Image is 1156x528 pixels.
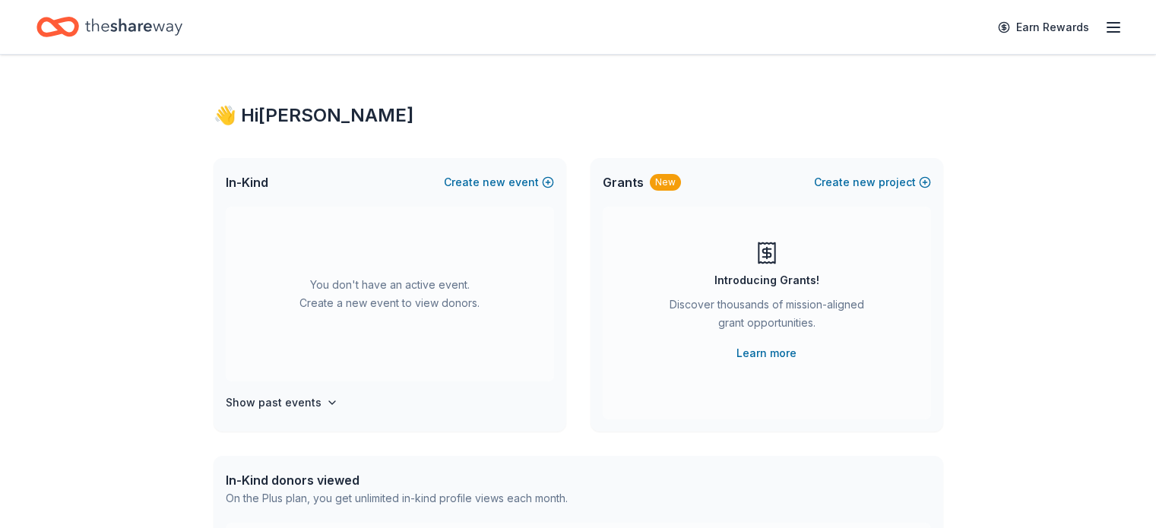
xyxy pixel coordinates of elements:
[226,471,568,489] div: In-Kind donors viewed
[226,173,268,191] span: In-Kind
[664,296,870,338] div: Discover thousands of mission-aligned grant opportunities.
[226,394,321,412] h4: Show past events
[736,344,797,362] a: Learn more
[650,174,681,191] div: New
[814,173,931,191] button: Createnewproject
[226,489,568,507] div: On the Plus plan, you get unlimited in-kind profile views each month.
[36,9,182,45] a: Home
[853,173,876,191] span: new
[989,14,1098,41] a: Earn Rewards
[603,173,644,191] span: Grants
[483,173,505,191] span: new
[444,173,554,191] button: Createnewevent
[214,103,943,128] div: 👋 Hi [PERSON_NAME]
[226,207,554,381] div: You don't have an active event. Create a new event to view donors.
[226,394,338,412] button: Show past events
[714,271,819,289] div: Introducing Grants!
